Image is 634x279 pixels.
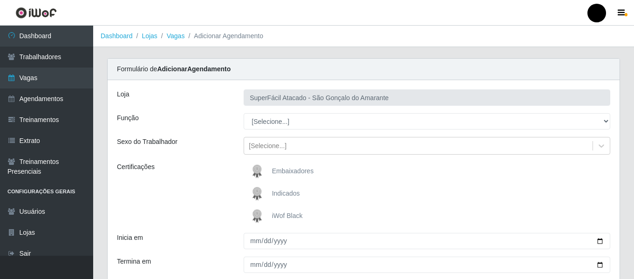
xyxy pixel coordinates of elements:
[93,26,634,47] nav: breadcrumb
[272,190,300,197] span: Indicados
[249,141,286,151] div: [Selecione...]
[117,162,155,172] label: Certificações
[15,7,57,19] img: CoreUI Logo
[167,32,185,40] a: Vagas
[101,32,133,40] a: Dashboard
[272,167,314,175] span: Embaixadores
[244,257,610,273] input: 00/00/0000
[117,89,129,99] label: Loja
[248,207,270,225] img: iWof Black
[117,137,177,147] label: Sexo do Trabalhador
[244,233,610,249] input: 00/00/0000
[117,257,151,266] label: Termina em
[184,31,263,41] li: Adicionar Agendamento
[272,212,303,219] span: iWof Black
[117,113,139,123] label: Função
[108,59,620,80] div: Formulário de
[248,184,270,203] img: Indicados
[157,65,231,73] strong: Adicionar Agendamento
[248,162,270,181] img: Embaixadores
[117,233,143,243] label: Inicia em
[142,32,157,40] a: Lojas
